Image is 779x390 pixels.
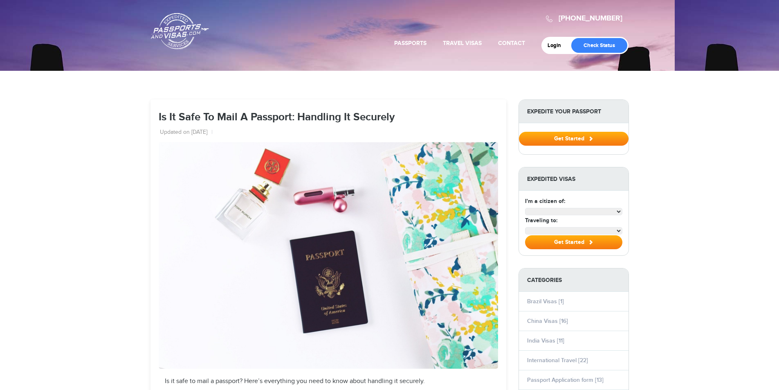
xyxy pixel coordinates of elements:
[519,100,629,123] strong: Expedite Your Passport
[571,38,627,53] a: Check Status
[519,268,629,292] strong: Categories
[559,14,622,23] a: [PHONE_NUMBER]
[525,235,622,249] button: Get Started
[527,357,588,364] a: International Travel [22]
[165,377,492,386] p: Is it safe to mail a passport? Here’s everything you need to know about handling it securely.
[525,197,565,205] label: I'm a citizen of:
[160,128,213,137] li: Updated on [DATE]
[527,337,564,344] a: India Visas [11]
[443,40,482,47] a: Travel Visas
[519,132,629,146] button: Get Started
[525,216,557,225] label: Traveling to:
[519,167,629,191] strong: Expedited Visas
[527,318,568,325] a: China Visas [16]
[527,376,604,383] a: Passport Application form [13]
[519,135,629,142] a: Get Started
[527,298,564,305] a: Brazil Visas [1]
[159,112,498,124] h1: Is It Safe To Mail A Passport: Handling It Securely
[394,40,427,47] a: Passports
[151,13,209,50] a: Passports & [DOMAIN_NAME]
[498,40,525,47] a: Contact
[548,42,567,49] a: Login
[159,142,498,368] img: pass_-_28de80_-_2186b91805bf8f87dc4281b6adbed06c6a56d5ae.jpg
